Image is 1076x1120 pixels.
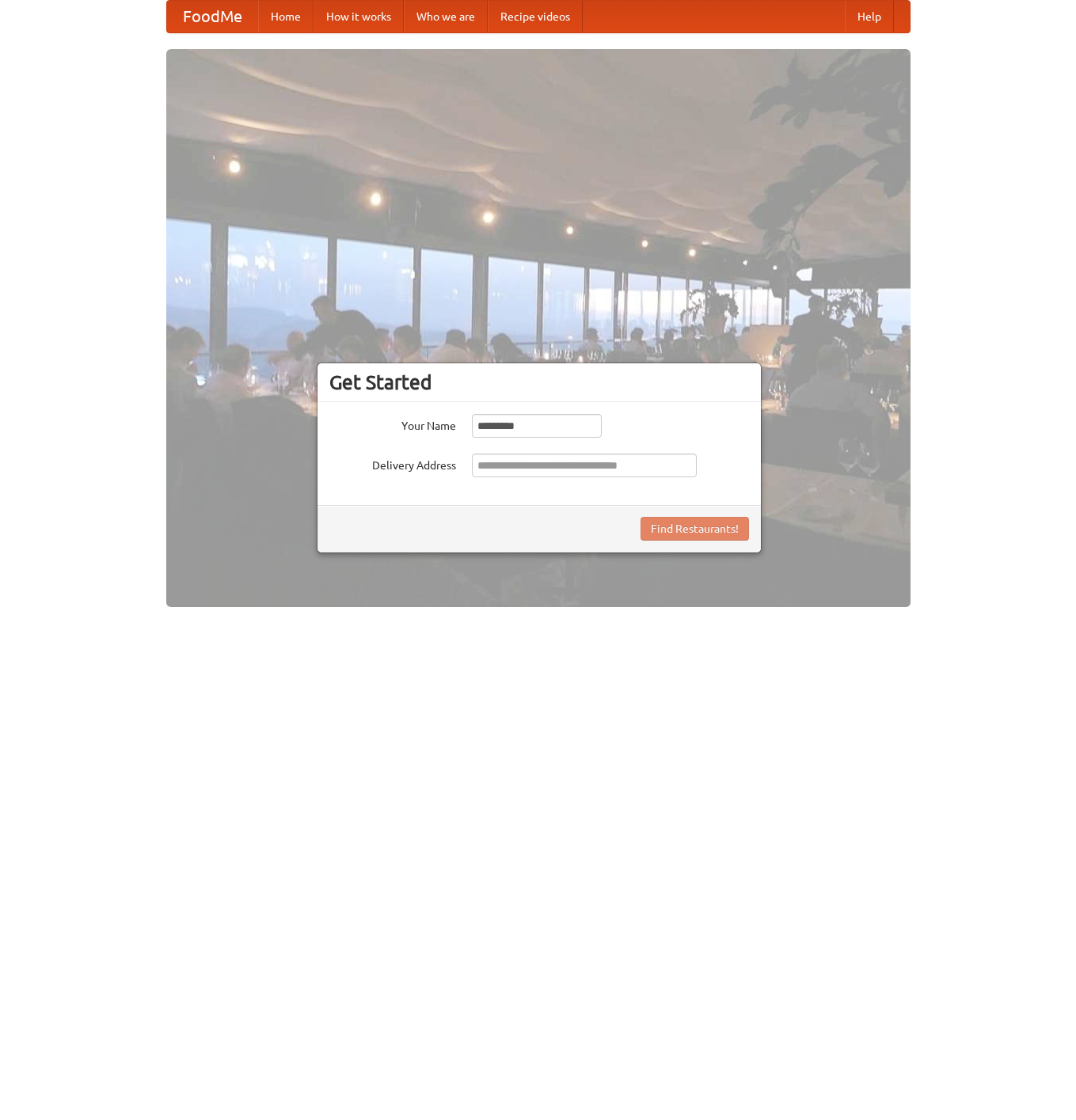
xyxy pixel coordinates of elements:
[314,1,404,32] a: How it works
[258,1,314,32] a: Home
[845,1,894,32] a: Help
[641,517,749,541] button: Find Restaurants!
[404,1,488,32] a: Who we are
[329,454,456,473] label: Delivery Address
[167,1,258,32] a: FoodMe
[329,370,749,394] h3: Get Started
[488,1,583,32] a: Recipe videos
[329,414,456,434] label: Your Name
